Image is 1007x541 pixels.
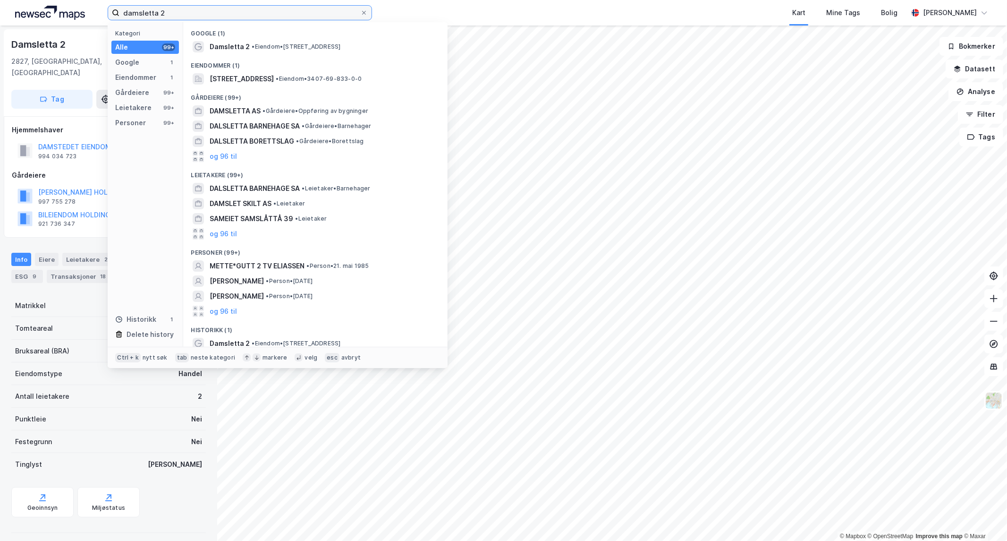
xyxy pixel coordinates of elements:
[115,30,179,37] div: Kategori
[305,354,317,361] div: velg
[11,253,31,266] div: Info
[168,74,175,81] div: 1
[325,353,339,362] div: esc
[306,262,369,270] span: Person • 21. mai 1985
[115,314,156,325] div: Historikk
[210,41,250,52] span: Damsletta 2
[296,137,299,145] span: •
[15,345,69,357] div: Bruksareal (BRA)
[11,37,68,52] div: Damsletta 2
[210,291,264,302] span: [PERSON_NAME]
[162,104,175,112] div: 99+
[115,102,152,113] div: Leietakere
[252,340,254,347] span: •
[276,75,279,82] span: •
[102,255,111,264] div: 2
[916,533,963,540] a: Improve this map
[191,354,235,361] div: neste kategori
[15,436,52,447] div: Festegrunn
[302,185,370,192] span: Leietaker • Barnehager
[262,354,287,361] div: markere
[985,392,1003,410] img: Z
[958,105,1003,124] button: Filter
[210,198,271,209] span: DAMSLET SKILT AS
[38,198,76,206] div: 997 755 278
[948,82,1003,101] button: Analyse
[868,533,914,540] a: OpenStreetMap
[178,368,202,379] div: Handel
[210,73,274,85] span: [STREET_ADDRESS]
[183,241,448,258] div: Personer (99+)
[15,323,53,334] div: Tomteareal
[210,275,264,287] span: [PERSON_NAME]
[162,89,175,96] div: 99+
[183,54,448,71] div: Eiendommer (1)
[252,43,254,50] span: •
[115,72,156,83] div: Eiendommer
[127,329,174,340] div: Delete history
[15,459,42,470] div: Tinglyst
[302,122,371,130] span: Gårdeiere • Barnehager
[266,277,313,285] span: Person • [DATE]
[262,107,265,114] span: •
[162,119,175,127] div: 99+
[11,56,160,78] div: 2827, [GEOGRAPHIC_DATA], [GEOGRAPHIC_DATA]
[306,262,309,269] span: •
[115,42,128,53] div: Alle
[162,43,175,51] div: 99+
[12,170,205,181] div: Gårdeiere
[183,164,448,181] div: Leietakere (99+)
[183,22,448,39] div: Google (1)
[168,316,175,323] div: 1
[15,6,85,20] img: logo.a4113a55bc3d86da70a041830d287a7e.svg
[210,105,261,117] span: DAMSLETTA AS
[27,504,58,512] div: Geoinnsyn
[252,43,340,51] span: Eiendom • [STREET_ADDRESS]
[11,270,43,283] div: ESG
[30,272,39,281] div: 9
[273,200,305,207] span: Leietaker
[210,306,237,317] button: og 96 til
[210,338,250,349] span: Damsletta 2
[266,292,269,300] span: •
[210,151,237,162] button: og 96 til
[115,117,146,129] div: Personer
[143,354,168,361] div: nytt søk
[98,272,108,281] div: 18
[115,353,141,362] div: Ctrl + k
[266,292,313,300] span: Person • [DATE]
[296,137,364,145] span: Gårdeiere • Borettslag
[191,413,202,425] div: Nei
[960,496,1007,541] iframe: Chat Widget
[946,60,1003,78] button: Datasett
[92,504,125,512] div: Miljøstatus
[38,220,75,228] div: 921 736 347
[302,122,305,129] span: •
[826,7,860,18] div: Mine Tags
[210,213,293,224] span: SAMEIET SAMSLÅTTÅ 39
[183,319,448,336] div: Historikk (1)
[115,57,139,68] div: Google
[148,459,202,470] div: [PERSON_NAME]
[191,436,202,447] div: Nei
[11,90,93,109] button: Tag
[15,368,62,379] div: Eiendomstype
[168,59,175,66] div: 1
[175,353,189,362] div: tab
[210,120,300,132] span: DALSLETTA BARNEHAGE SA
[939,37,1003,56] button: Bokmerker
[881,7,897,18] div: Bolig
[295,215,327,223] span: Leietaker
[35,253,59,266] div: Eiere
[12,124,205,136] div: Hjemmelshaver
[273,200,276,207] span: •
[47,270,111,283] div: Transaksjoner
[266,277,269,284] span: •
[15,300,46,311] div: Matrikkel
[210,183,300,194] span: DALSLETTA BARNEHAGE SA
[15,413,46,425] div: Punktleie
[252,340,340,347] span: Eiendom • [STREET_ADDRESS]
[183,86,448,103] div: Gårdeiere (99+)
[62,253,115,266] div: Leietakere
[198,391,202,402] div: 2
